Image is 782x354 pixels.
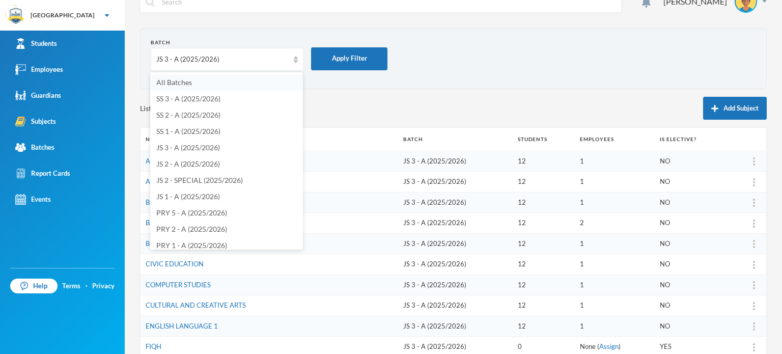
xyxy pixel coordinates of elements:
[575,254,655,275] td: 1
[146,281,211,289] a: COMPUTER STUDIES
[146,239,205,248] a: BUSINESS STUDIES
[398,172,513,193] td: JS 3 - A (2025/2026)
[146,342,161,350] a: FIQH
[655,295,728,316] td: NO
[146,260,204,268] a: CIVIC EDUCATION
[31,11,95,20] div: [GEOGRAPHIC_DATA]
[513,275,575,295] td: 12
[311,47,387,70] button: Apply Filter
[580,342,621,350] span: None ( )
[151,39,303,46] div: Batch
[575,128,655,151] th: Employees
[753,240,755,248] img: more_vert
[156,143,220,152] span: JS 3 - A (2025/2026)
[655,151,728,172] td: NO
[398,254,513,275] td: JS 3 - A (2025/2026)
[575,151,655,172] td: 1
[62,281,80,291] a: Terms
[753,302,755,310] img: more_vert
[513,316,575,337] td: 12
[15,38,57,49] div: Students
[575,295,655,316] td: 1
[146,322,218,330] a: ENGLISH LANGUAGE 1
[398,295,513,316] td: JS 3 - A (2025/2026)
[753,281,755,289] img: more_vert
[15,90,61,101] div: Guardians
[141,128,398,151] th: Name
[703,97,767,120] button: Add Subject
[575,316,655,337] td: 1
[146,301,246,309] a: CULTURAL AND CREATIVE ARTS
[655,254,728,275] td: NO
[753,178,755,186] img: more_vert
[513,295,575,316] td: 12
[156,176,243,184] span: JS 2 - SPECIAL (2025/2026)
[15,168,70,179] div: Report Cards
[753,261,755,269] img: more_vert
[513,128,575,151] th: Students
[753,343,755,351] img: more_vert
[156,78,192,87] span: All Batches
[655,172,728,193] td: NO
[156,127,220,135] span: SS 1 - A (2025/2026)
[92,281,115,291] a: Privacy
[15,194,51,205] div: Events
[6,6,26,26] img: logo
[655,275,728,295] td: NO
[655,192,728,213] td: NO
[513,233,575,254] td: 12
[655,233,728,254] td: NO
[398,192,513,213] td: JS 3 - A (2025/2026)
[156,111,220,119] span: SS 2 - A (2025/2026)
[575,233,655,254] td: 1
[156,55,289,65] div: JS 3 - A (2025/2026)
[655,213,728,234] td: NO
[575,213,655,234] td: 2
[156,225,227,233] span: PRY 2 - A (2025/2026)
[146,198,194,206] a: BASIC SCIENCE
[753,157,755,166] img: more_vert
[753,220,755,228] img: more_vert
[655,128,728,151] th: Is Elective?
[15,142,54,153] div: Batches
[146,219,211,227] a: BASIC TECHNOLOGY
[398,316,513,337] td: JS 3 - A (2025/2026)
[398,128,513,151] th: Batch
[513,213,575,234] td: 12
[398,233,513,254] td: JS 3 - A (2025/2026)
[599,342,619,350] a: Assign
[753,322,755,331] img: more_vert
[15,116,56,127] div: Subjects
[398,151,513,172] td: JS 3 - A (2025/2026)
[575,275,655,295] td: 1
[146,177,170,185] a: ARABIC
[513,192,575,213] td: 12
[655,316,728,337] td: NO
[513,172,575,193] td: 12
[575,172,655,193] td: 1
[86,281,88,291] div: ·
[10,279,58,294] a: Help
[513,151,575,172] td: 12
[398,213,513,234] td: JS 3 - A (2025/2026)
[156,208,227,217] span: PRY 5 - A (2025/2026)
[156,159,220,168] span: JS 2 - A (2025/2026)
[753,199,755,207] img: more_vert
[156,241,227,250] span: PRY 1 - A (2025/2026)
[398,275,513,295] td: JS 3 - A (2025/2026)
[156,94,220,103] span: SS 3 - A (2025/2026)
[15,64,63,75] div: Employees
[146,157,224,165] a: AGRICULTURAL SCIENCE
[140,103,190,114] span: Listing - of
[513,254,575,275] td: 12
[575,192,655,213] td: 1
[156,192,220,201] span: JS 1 - A (2025/2026)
